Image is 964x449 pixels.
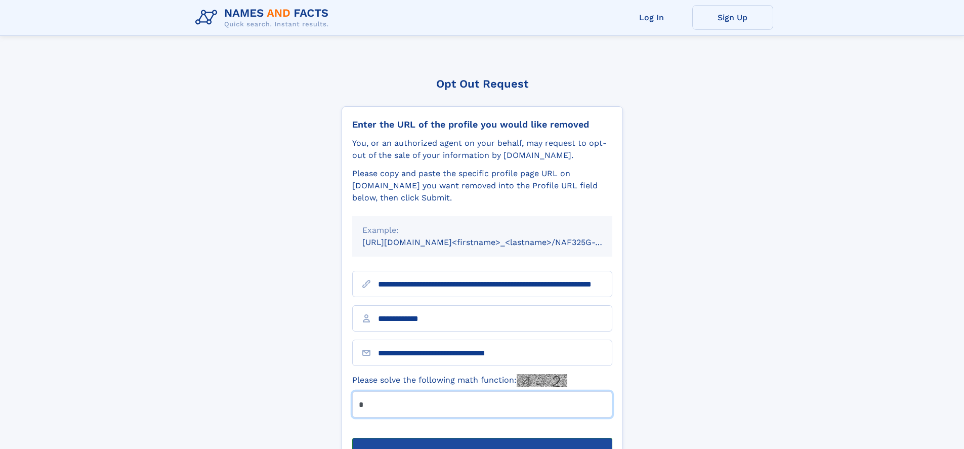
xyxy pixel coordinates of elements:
[342,77,623,90] div: Opt Out Request
[352,119,612,130] div: Enter the URL of the profile you would like removed
[352,137,612,161] div: You, or an authorized agent on your behalf, may request to opt-out of the sale of your informatio...
[362,237,632,247] small: [URL][DOMAIN_NAME]<firstname>_<lastname>/NAF325G-xxxxxxxx
[611,5,692,30] a: Log In
[362,224,602,236] div: Example:
[352,168,612,204] div: Please copy and paste the specific profile page URL on [DOMAIN_NAME] you want removed into the Pr...
[692,5,773,30] a: Sign Up
[352,374,567,387] label: Please solve the following math function:
[191,4,337,31] img: Logo Names and Facts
